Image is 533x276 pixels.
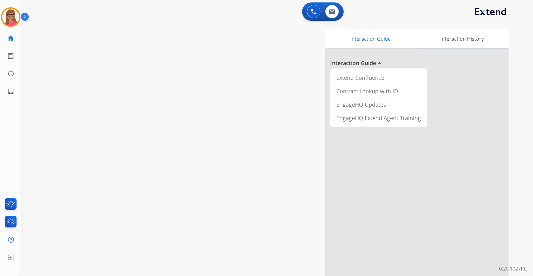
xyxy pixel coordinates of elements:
p: 0.20.1027RC [499,265,527,272]
div: EngageHQ Extend Agent Training [333,111,425,125]
div: Extend Confluence [333,71,425,84]
mat-icon: inbox [7,88,14,95]
img: avatar [2,9,19,26]
div: Interaction Guide [325,29,415,48]
div: EngageHQ Updates [333,98,425,111]
div: Contract Lookup with ID [333,84,425,98]
mat-icon: history [7,70,14,77]
mat-icon: list_alt [7,52,14,60]
div: Interaction History [415,29,509,48]
mat-icon: home [7,35,14,42]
